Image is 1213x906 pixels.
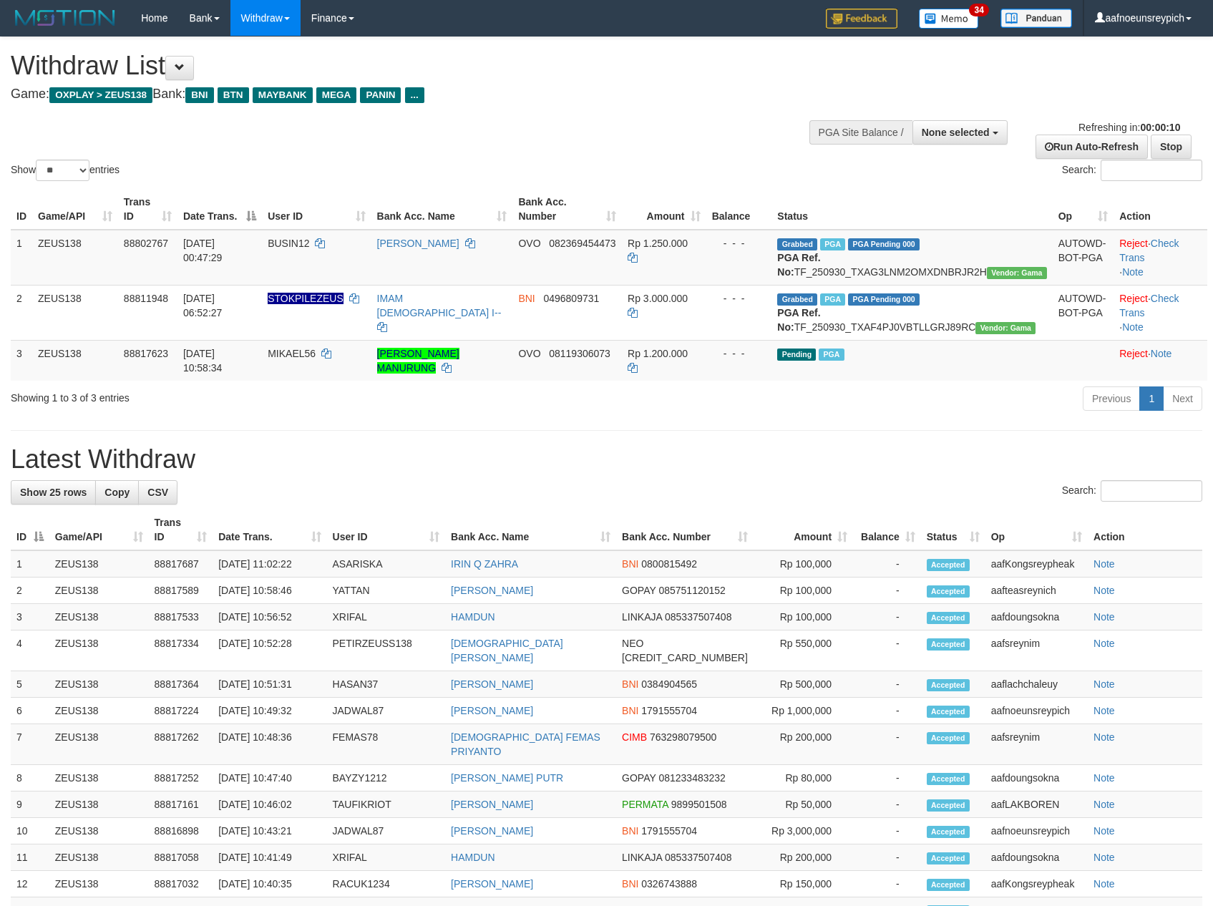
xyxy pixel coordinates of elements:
[549,238,615,249] span: Copy 082369454473 to clipboard
[49,87,152,103] span: OXPLAY > ZEUS138
[853,791,921,818] td: -
[622,772,656,784] span: GOPAY
[20,487,87,498] span: Show 25 rows
[754,630,853,671] td: Rp 550,000
[927,799,970,812] span: Accepted
[268,293,344,304] span: Nama rekening ada tanda titik/strip, harap diedit
[754,724,853,765] td: Rp 200,000
[327,630,446,671] td: PETIRZEUSS138
[622,558,638,570] span: BNI
[11,698,49,724] td: 6
[1093,705,1115,716] a: Note
[451,772,563,784] a: [PERSON_NAME] PUTR
[327,578,446,604] td: YATTAN
[213,671,326,698] td: [DATE] 10:51:31
[360,87,401,103] span: PANIN
[49,550,149,578] td: ZEUS138
[213,791,326,818] td: [DATE] 10:46:02
[49,578,149,604] td: ZEUS138
[987,267,1047,279] span: Vendor URL: https://trx31.1velocity.biz
[927,679,970,691] span: Accepted
[11,791,49,818] td: 9
[377,293,502,318] a: IMAM [DEMOGRAPHIC_DATA] I--
[919,9,979,29] img: Button%20Memo.svg
[777,349,816,361] span: Pending
[32,230,118,286] td: ZEUS138
[268,238,309,249] span: BUSIN12
[927,879,970,891] span: Accepted
[985,630,1088,671] td: aafsreynim
[218,87,249,103] span: BTN
[149,844,213,871] td: 88817058
[622,878,638,890] span: BNI
[985,844,1088,871] td: aafdoungsokna
[754,871,853,897] td: Rp 150,000
[622,678,638,690] span: BNI
[49,630,149,671] td: ZEUS138
[628,348,688,359] span: Rp 1.200.000
[11,230,32,286] td: 1
[49,698,149,724] td: ZEUS138
[622,189,706,230] th: Amount: activate to sort column ascending
[451,825,533,837] a: [PERSON_NAME]
[11,445,1202,474] h1: Latest Withdraw
[1083,386,1140,411] a: Previous
[1101,480,1202,502] input: Search:
[706,189,772,230] th: Balance
[327,765,446,791] td: BAYZY1212
[985,765,1088,791] td: aafdoungsokna
[49,871,149,897] td: ZEUS138
[853,844,921,871] td: -
[754,604,853,630] td: Rp 100,000
[11,630,49,671] td: 4
[451,705,533,716] a: [PERSON_NAME]
[327,698,446,724] td: JADWAL87
[268,348,316,359] span: MIKAEL56
[809,120,912,145] div: PGA Site Balance /
[1119,238,1179,263] a: Check Trans
[11,871,49,897] td: 12
[177,189,262,230] th: Date Trans.: activate to sort column descending
[1119,293,1148,304] a: Reject
[771,230,1052,286] td: TF_250930_TXAG3LNM2OMXDNBRJR2H
[1000,9,1072,28] img: panduan.png
[628,238,688,249] span: Rp 1.250.000
[622,799,668,810] span: PERMATA
[819,349,844,361] span: Marked by aafnoeunsreypich
[327,550,446,578] td: ASARISKA
[969,4,988,16] span: 34
[213,604,326,630] td: [DATE] 10:56:52
[543,293,599,304] span: Copy 0496809731 to clipboard
[316,87,357,103] span: MEGA
[327,871,446,897] td: RACUK1234
[658,585,725,596] span: Copy 085751120152 to clipboard
[985,818,1088,844] td: aafnoeunsreypich
[32,189,118,230] th: Game/API: activate to sort column ascending
[622,825,638,837] span: BNI
[1139,386,1164,411] a: 1
[853,871,921,897] td: -
[1114,189,1207,230] th: Action
[1119,293,1179,318] a: Check Trans
[820,293,845,306] span: Marked by aafsreyleap
[327,818,446,844] td: JADWAL87
[213,698,326,724] td: [DATE] 10:49:32
[622,585,656,596] span: GOPAY
[1093,731,1115,743] a: Note
[985,578,1088,604] td: aafteasreynich
[49,818,149,844] td: ZEUS138
[451,852,495,863] a: HAMDUN
[213,724,326,765] td: [DATE] 10:48:36
[641,558,697,570] span: Copy 0800815492 to clipboard
[1140,122,1180,133] strong: 00:00:10
[754,791,853,818] td: Rp 50,000
[11,189,32,230] th: ID
[183,348,223,374] span: [DATE] 10:58:34
[912,120,1008,145] button: None selected
[49,724,149,765] td: ZEUS138
[512,189,622,230] th: Bank Acc. Number: activate to sort column ascending
[927,612,970,624] span: Accepted
[451,799,533,810] a: [PERSON_NAME]
[327,510,446,550] th: User ID: activate to sort column ascending
[921,510,985,550] th: Status: activate to sort column ascending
